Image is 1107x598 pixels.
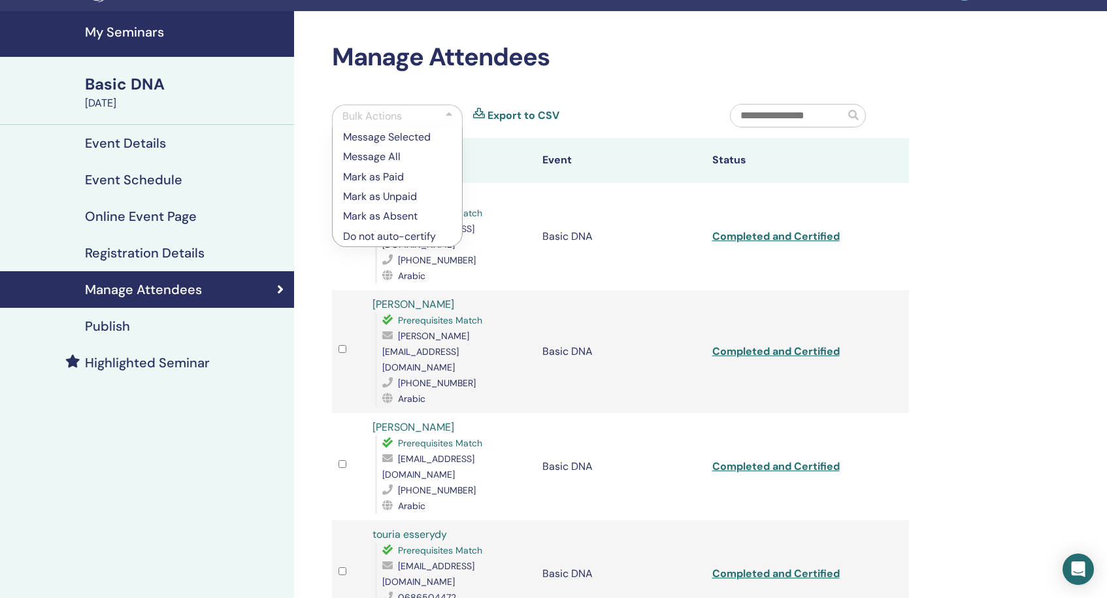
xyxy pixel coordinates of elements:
[343,129,452,145] p: Message Selected
[85,282,202,297] h4: Manage Attendees
[85,318,130,334] h4: Publish
[343,189,452,205] p: Mark as Unpaid
[343,229,452,244] p: Do not auto-certify
[382,223,474,250] span: [EMAIL_ADDRESS][DOMAIN_NAME]
[343,169,452,185] p: Mark as Paid
[382,330,469,373] span: [PERSON_NAME][EMAIL_ADDRESS][DOMAIN_NAME]
[85,24,286,40] h4: My Seminars
[372,297,454,311] a: [PERSON_NAME]
[85,135,166,151] h4: Event Details
[332,42,909,73] h2: Manage Attendees
[372,420,454,434] a: [PERSON_NAME]
[536,183,706,290] td: Basic DNA
[398,484,476,496] span: [PHONE_NUMBER]
[398,254,476,266] span: [PHONE_NUMBER]
[712,229,840,243] a: Completed and Certified
[398,314,482,326] span: Prerequisites Match
[85,172,182,188] h4: Event Schedule
[85,95,286,111] div: [DATE]
[77,73,294,111] a: Basic DNA[DATE]
[398,500,425,512] span: Arabic
[712,344,840,358] a: Completed and Certified
[342,108,402,124] div: Bulk Actions
[398,544,482,556] span: Prerequisites Match
[85,208,197,224] h4: Online Event Page
[398,377,476,389] span: [PHONE_NUMBER]
[487,108,559,124] a: Export to CSV
[536,290,706,413] td: Basic DNA
[712,567,840,580] a: Completed and Certified
[85,73,286,95] div: Basic DNA
[85,245,205,261] h4: Registration Details
[398,393,425,405] span: Arabic
[536,413,706,520] td: Basic DNA
[343,149,452,165] p: Message All
[1063,554,1094,585] div: Open Intercom Messenger
[398,437,482,449] span: Prerequisites Match
[382,453,474,480] span: [EMAIL_ADDRESS][DOMAIN_NAME]
[398,270,425,282] span: Arabic
[85,355,210,371] h4: Highlighted Seminar
[706,138,876,183] th: Status
[343,208,452,224] p: Mark as Absent
[382,560,474,588] span: [EMAIL_ADDRESS][DOMAIN_NAME]
[536,138,706,183] th: Event
[712,459,840,473] a: Completed and Certified
[372,527,447,541] a: touria esserydy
